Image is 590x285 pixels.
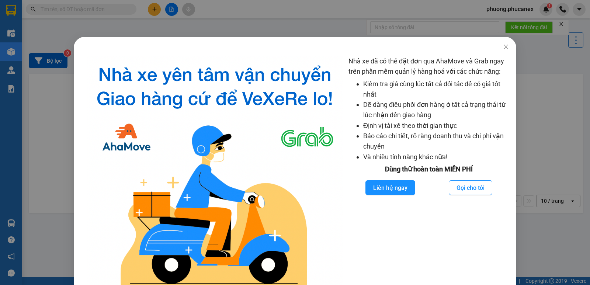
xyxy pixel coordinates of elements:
[373,183,407,192] span: Liên hệ ngay
[363,152,509,162] li: Và nhiều tính năng khác nữa!
[348,164,509,174] div: Dùng thử hoàn toàn MIỄN PHÍ
[457,183,485,192] span: Gọi cho tôi
[449,180,492,195] button: Gọi cho tôi
[365,180,415,195] button: Liên hệ ngay
[503,44,509,50] span: close
[363,131,509,152] li: Báo cáo chi tiết, rõ ràng doanh thu và chi phí vận chuyển
[496,37,516,58] button: Close
[363,121,509,131] li: Định vị tài xế theo thời gian thực
[363,100,509,121] li: Dễ dàng điều phối đơn hàng ở tất cả trạng thái từ lúc nhận đến giao hàng
[363,79,509,100] li: Kiểm tra giá cùng lúc tất cả đối tác để có giá tốt nhất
